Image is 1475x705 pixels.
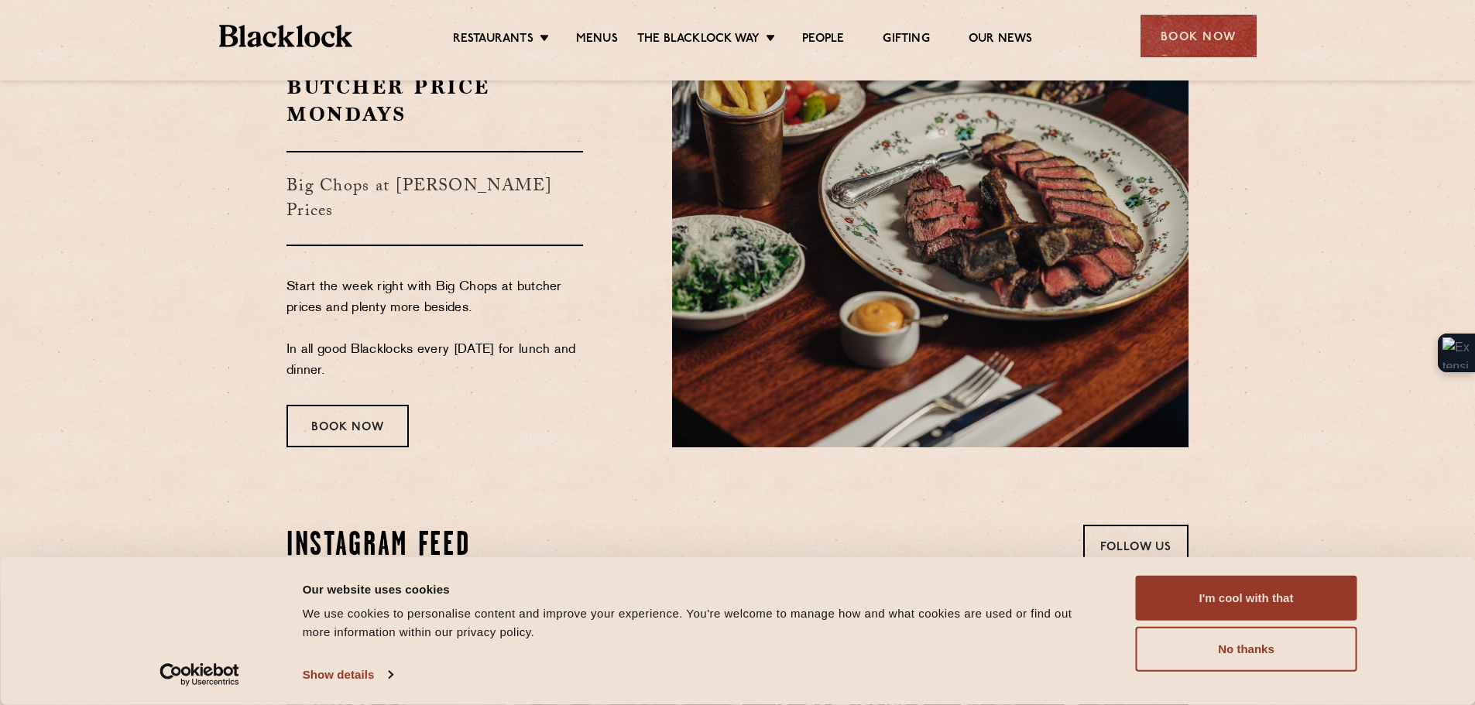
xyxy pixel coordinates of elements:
[576,32,618,49] a: Menus
[286,405,409,447] div: Book Now
[286,527,470,566] h2: Instagram Feed
[286,74,583,128] h2: Butcher Price Mondays
[637,32,760,49] a: The Blacklock Way
[1136,576,1357,621] button: I'm cool with that
[1442,337,1470,368] img: Extension Icon
[672,74,1189,447] img: Jun23_BlacklockCW_DSC03640.jpg
[1136,627,1357,672] button: No thanks
[802,32,844,49] a: People
[453,32,533,49] a: Restaurants
[219,25,353,47] img: BL_Textured_Logo-footer-cropped.svg
[883,32,929,49] a: Gifting
[303,604,1101,642] div: We use cookies to personalise content and improve your experience. You're welcome to manage how a...
[286,277,583,382] p: Start the week right with Big Chops at butcher prices and plenty more besides. In all good Blackl...
[286,151,583,246] h3: Big Chops at [PERSON_NAME] Prices
[132,663,267,686] a: Usercentrics Cookiebot - opens in a new window
[1141,15,1257,57] div: Book Now
[1083,525,1189,567] a: Follow Us
[969,32,1033,49] a: Our News
[303,580,1101,598] div: Our website uses cookies
[303,663,393,686] a: Show details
